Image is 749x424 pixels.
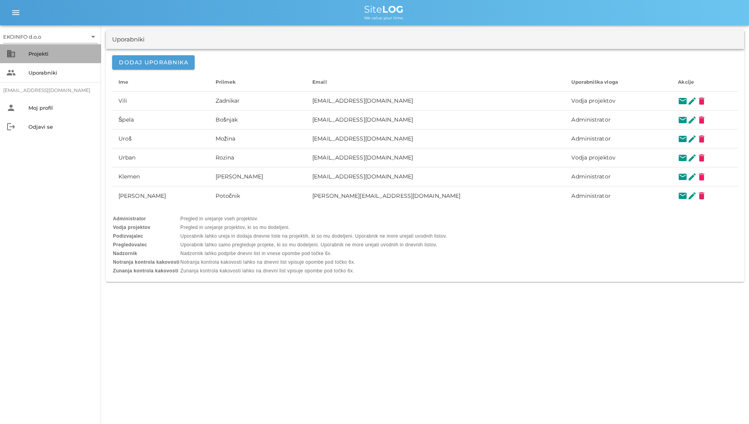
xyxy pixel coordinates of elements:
span: Akcije [678,79,694,85]
td: Bošnjak [209,111,306,129]
td: [EMAIL_ADDRESS][DOMAIN_NAME] [306,167,565,186]
i: person [6,103,16,113]
b: Vodja projektov [113,225,150,230]
td: Administrator [565,111,672,129]
span: Site [364,4,404,15]
td: [EMAIL_ADDRESS][DOMAIN_NAME] [306,129,565,148]
span: Ime [118,79,128,85]
td: Administrator [565,129,672,148]
td: Špela [112,111,209,129]
span: We value your time. [364,15,404,21]
i: business [6,49,16,58]
button: mail [678,191,687,201]
td: Uporabnik lahko samo pregleduje projeke, ki so mu dodeljeni. Uporabnik ne more urejati uvodnih in... [180,241,447,249]
b: Podizvajalec [113,233,143,239]
button: Dodaj uporabnika [112,55,195,69]
button: mail [678,153,687,163]
td: Klemen [112,167,209,186]
td: [EMAIL_ADDRESS][DOMAIN_NAME] [306,148,565,167]
td: Pregled in urejanje vseh projektov. [180,215,447,223]
td: Možina [209,129,306,148]
b: Nadzornik [113,251,137,256]
td: Nadzornik lahko podpiše dnevni list in vnese opombe pod točke 6x. [180,250,447,257]
button: delete [697,153,706,163]
button: delete [697,191,706,201]
button: edit [687,134,697,144]
i: logout [6,122,16,131]
div: Moj profil [28,105,95,111]
b: Zunanja kontrola kakovosti [113,268,178,274]
button: edit [687,96,697,106]
td: [PERSON_NAME][EMAIL_ADDRESS][DOMAIN_NAME] [306,186,565,205]
div: Uporabniki [28,69,95,76]
button: delete [697,134,706,144]
td: [EMAIL_ADDRESS][DOMAIN_NAME] [306,92,565,111]
th: Akcije: Ni razvrščeno. Aktivirajte za naraščajoče razvrščanje. [672,73,738,92]
div: Odjavi se [28,124,95,130]
b: Pregledovalec [113,242,147,248]
i: people [6,68,16,77]
button: mail [678,134,687,144]
iframe: Chat Widget [710,386,749,424]
div: Pripomoček za klepet [710,386,749,424]
button: mail [678,96,687,106]
th: Ime: Ni razvrščeno. Aktivirajte za naraščajoče razvrščanje. [112,73,209,92]
span: Dodaj uporabnika [118,59,188,66]
b: Notranja kontrola kakovosti [113,259,180,265]
button: delete [697,96,706,106]
i: arrow_drop_down [88,32,98,41]
th: Email: Ni razvrščeno. Aktivirajte za naraščajoče razvrščanje. [306,73,565,92]
div: EKOINFO d.o.o [3,33,41,40]
td: Notranja kontrola kakovosti lahko na dnevni list vpisuje opombe pod točko 6x. [180,258,447,266]
button: edit [687,153,697,163]
td: Potočnik [209,186,306,205]
span: Uporabniška vloga [571,79,618,85]
b: LOG [382,4,404,15]
b: Administrator [113,216,146,221]
button: mail [678,172,687,182]
td: Zadnikar [209,92,306,111]
td: Vili [112,92,209,111]
td: Zunanja kontrola kakovosti lahko na dnevni list vpisuje opombe pod točko 6x. [180,267,447,275]
div: Uporabniki [112,35,145,44]
td: Urban [112,148,209,167]
td: Uroš [112,129,209,148]
button: delete [697,115,706,125]
span: Email [312,79,327,85]
td: Rozina [209,148,306,167]
td: Uporabnik lahko ureja in dodaja dnevne liste na projektih, ki so mu dodeljeni. Uporabnik ne more ... [180,232,447,240]
button: mail [678,115,687,125]
td: Vodja projektov [565,148,672,167]
span: Priimek [216,79,236,85]
td: Administrator [565,186,672,205]
i: menu [11,8,21,17]
td: [PERSON_NAME] [112,186,209,205]
div: EKOINFO d.o.o [3,30,98,43]
td: [PERSON_NAME] [209,167,306,186]
td: Vodja projektov [565,92,672,111]
td: Administrator [565,167,672,186]
div: Projekti [28,51,95,57]
button: delete [697,172,706,182]
th: Priimek: Ni razvrščeno. Aktivirajte za naraščajoče razvrščanje. [209,73,306,92]
button: edit [687,191,697,201]
button: edit [687,172,697,182]
td: Pregled in urejanje projektov, ki so mu dodeljeni. [180,223,447,231]
th: Uporabniška vloga: Ni razvrščeno. Aktivirajte za naraščajoče razvrščanje. [565,73,672,92]
button: edit [687,115,697,125]
td: [EMAIL_ADDRESS][DOMAIN_NAME] [306,111,565,129]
